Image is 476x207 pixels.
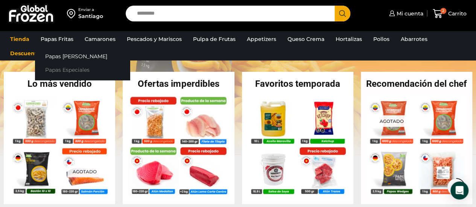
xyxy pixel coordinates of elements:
[374,115,409,127] p: Agotado
[242,79,353,88] h2: Favoritos temporada
[243,32,280,46] a: Appetizers
[440,8,446,14] span: 2
[284,32,328,46] a: Queso Crema
[431,5,468,23] a: 2 Carrito
[332,32,366,46] a: Hortalizas
[35,49,130,63] a: Papas [PERSON_NAME]
[450,181,468,199] div: Open Intercom Messenger
[397,32,431,46] a: Abarrotes
[67,7,78,20] img: address-field-icon.svg
[123,32,186,46] a: Pescados y Mariscos
[361,79,472,88] h2: Recomendación del chef
[335,6,350,21] button: Search button
[78,7,103,12] div: Enviar a
[395,10,423,17] span: Mi cuenta
[123,79,234,88] h2: Ofertas imperdibles
[4,79,115,88] h2: Lo más vendido
[387,6,423,21] a: Mi cuenta
[6,46,47,60] a: Descuentos
[35,63,130,77] a: Papas Especiales
[6,32,33,46] a: Tienda
[370,32,393,46] a: Pollos
[78,12,103,20] div: Santiago
[81,32,119,46] a: Camarones
[37,32,77,46] a: Papas Fritas
[189,32,239,46] a: Pulpa de Frutas
[446,10,467,17] span: Carrito
[67,165,102,177] p: Agotado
